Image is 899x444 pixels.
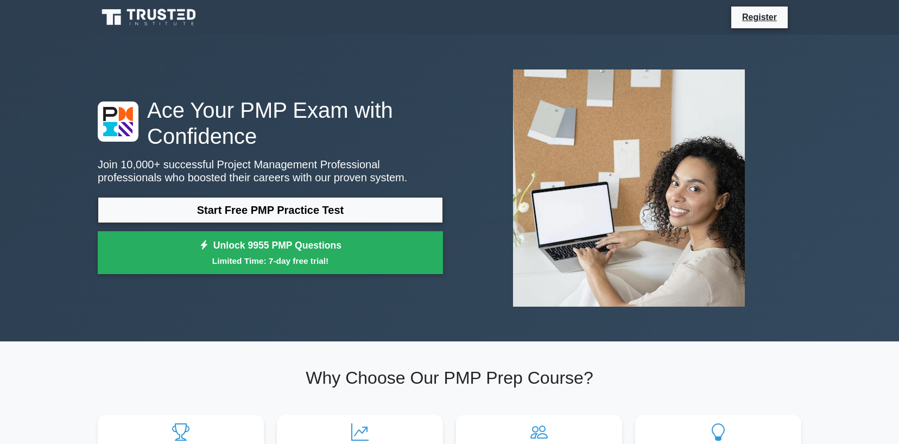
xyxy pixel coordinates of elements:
h1: Ace Your PMP Exam with Confidence [98,97,443,149]
small: Limited Time: 7-day free trial! [111,255,429,267]
h2: Why Choose Our PMP Prep Course? [98,367,801,388]
a: Register [736,10,783,24]
a: Start Free PMP Practice Test [98,197,443,223]
p: Join 10,000+ successful Project Management Professional professionals who boosted their careers w... [98,158,443,184]
a: Unlock 9955 PMP QuestionsLimited Time: 7-day free trial! [98,231,443,275]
